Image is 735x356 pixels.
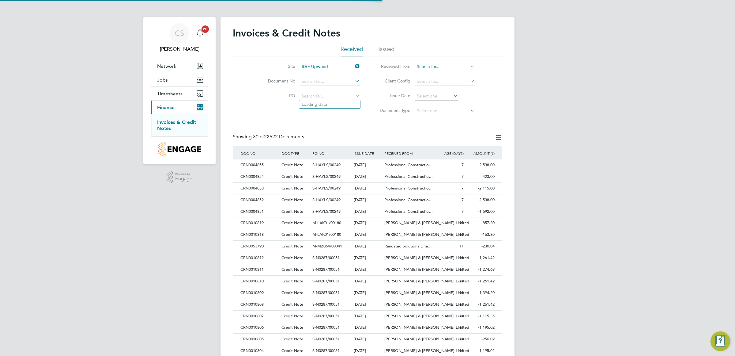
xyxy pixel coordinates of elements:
div: -1,261.42 [465,252,496,264]
span: S-N0287/00051 [312,348,340,353]
div: CRN0004855 [239,159,280,171]
input: Select one [415,92,458,101]
li: Issued [379,45,394,56]
div: CRN0010818 [239,229,280,240]
div: -1,261.42 [465,299,496,310]
div: [DATE] [352,194,383,206]
span: 7 [462,209,464,214]
span: Professional Constructio… [384,174,433,179]
span: Credit Note [281,325,303,330]
div: -2,538.00 [465,194,496,206]
span: S-N0287/00051 [312,290,340,295]
div: CRN0004853 [239,183,280,194]
label: Client Config [375,78,410,84]
span: S-N0287/00051 [312,336,340,342]
span: Professional Constructio… [384,162,433,167]
label: Document No [260,78,295,84]
span: Finance [157,105,175,110]
span: S-N0287/00051 [312,267,340,272]
span: 14 [459,290,464,295]
div: -956.02 [465,334,496,345]
div: -1,261.42 [465,276,496,287]
li: Loading data [299,100,360,108]
div: CRN0010808 [239,299,280,310]
a: 20 [194,23,206,43]
span: Credit Note [281,162,303,167]
div: CRN0010805 [239,334,280,345]
button: Engage Resource Center [710,331,730,351]
div: CRN0010819 [239,217,280,229]
span: Charlie Slidel [151,45,208,53]
span: 14 [459,348,464,353]
input: Search for... [415,63,475,71]
div: [DATE] [352,299,383,310]
span: Randstad Solutions Limi… [384,243,432,249]
div: PO NO [311,146,352,160]
span: [PERSON_NAME] & [PERSON_NAME] Limited [384,313,469,319]
input: Search for... [415,77,475,86]
span: Powered by [175,171,192,177]
span: S-HAYLS/00249 [312,197,341,202]
div: AGE (DAYS) [434,146,465,160]
span: Professional Constructio… [384,186,433,191]
div: -1,115.35 [465,311,496,322]
div: [DATE] [352,264,383,275]
span: Credit Note [281,348,303,353]
span: Credit Note [281,243,303,249]
span: 10 [459,220,464,225]
a: Invoices & Credit Notes [157,119,196,131]
span: Professional Constructio… [384,197,433,202]
span: [PERSON_NAME] & [PERSON_NAME] Limited [384,336,469,342]
span: 7 [462,197,464,202]
div: DOC NO [239,146,280,160]
div: -1,692.00 [465,206,496,217]
div: CRN0010810 [239,276,280,287]
span: Credit Note [281,336,303,342]
input: Search for... [300,63,360,71]
button: Network [151,59,208,73]
span: S-N0287/00051 [312,325,340,330]
input: Select one [415,107,475,115]
span: [PERSON_NAME] & [PERSON_NAME] Limited [384,232,469,237]
span: M-LAK01/00180 [312,220,341,225]
span: Jobs [157,77,168,83]
span: S-HAYLS/00249 [312,209,341,214]
span: CS [175,29,184,37]
div: -2,538.00 [465,159,496,171]
span: Credit Note [281,197,303,202]
div: [DATE] [352,171,383,182]
span: 7 [462,186,464,191]
div: [DATE] [352,276,383,287]
div: -857.30 [465,217,496,229]
span: S-N0287/00051 [312,302,340,307]
div: DOC TYPE [280,146,311,160]
a: CS[PERSON_NAME] [151,23,208,53]
div: [DATE] [352,183,383,194]
button: Finance [151,101,208,114]
label: Issue Date [375,93,410,98]
div: [DATE] [352,322,383,333]
div: [DATE] [352,311,383,322]
span: S-N0287/00051 [312,278,340,284]
div: [DATE] [352,217,383,229]
span: M-MZ064/00041 [312,243,342,249]
div: RECEIVED FROM [383,146,434,160]
span: 14 [459,255,464,260]
span: 14 [459,325,464,330]
div: CRN0004852 [239,194,280,206]
div: -1,195.02 [465,322,496,333]
div: [DATE] [352,252,383,264]
span: 10 [459,232,464,237]
span: Credit Note [281,302,303,307]
input: Search for... [300,92,360,101]
span: Timesheets [157,91,183,97]
span: 20 [202,25,209,33]
span: [PERSON_NAME] & [PERSON_NAME] Limited [384,302,469,307]
span: [PERSON_NAME] & [PERSON_NAME] Limited [384,325,469,330]
span: M-LAK01/00180 [312,232,341,237]
span: Credit Note [281,174,303,179]
h2: Invoices & Credit Notes [233,27,340,39]
div: AMOUNT (£) [465,146,496,160]
span: Professional Constructio… [384,209,433,214]
span: [PERSON_NAME] & [PERSON_NAME] Limited [384,278,469,284]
